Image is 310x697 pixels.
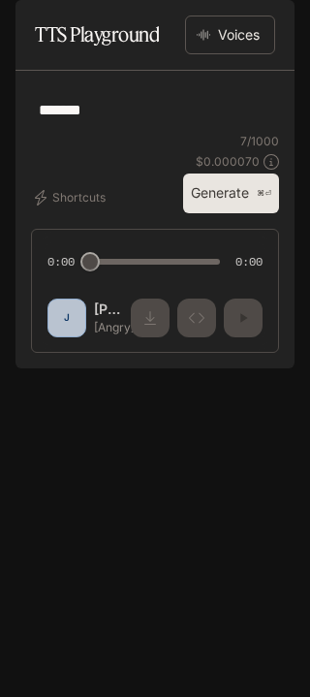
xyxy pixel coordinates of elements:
[31,182,113,213] button: Shortcuts
[185,16,275,54] button: Voices
[196,153,260,170] p: $ 0.000070
[15,10,49,45] button: open drawer
[183,174,279,213] button: Generate⌘⏎
[240,133,279,149] p: 7 / 1000
[257,188,271,200] p: ⌘⏎
[35,16,159,54] h1: TTS Playground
